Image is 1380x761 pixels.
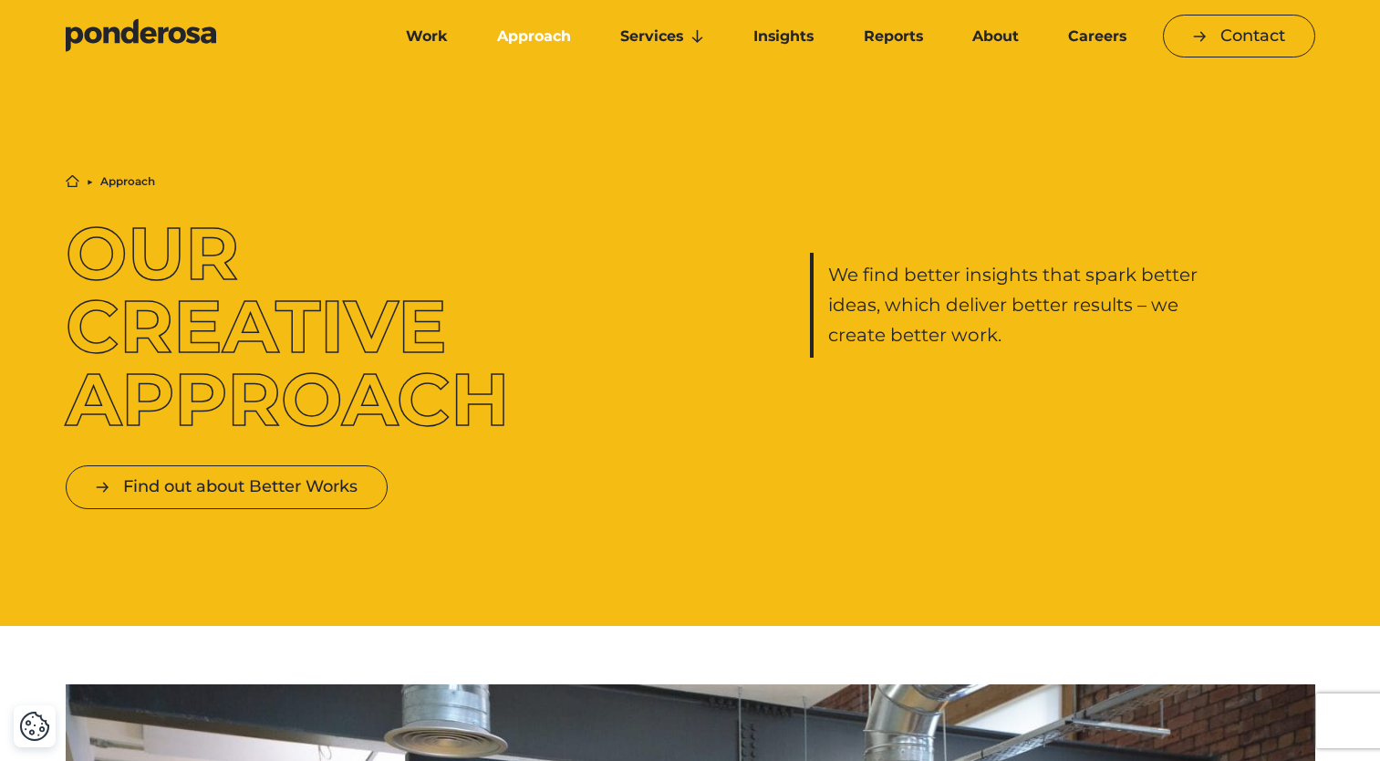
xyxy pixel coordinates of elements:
[19,711,50,742] button: Cookie Settings
[385,17,469,56] a: Work
[19,711,50,742] img: Revisit consent button
[599,17,725,56] a: Services
[951,17,1040,56] a: About
[100,176,155,187] li: Approach
[1163,15,1315,57] a: Contact
[476,17,592,56] a: Approach
[732,17,835,56] a: Insights
[87,176,93,187] li: ▶︎
[828,260,1209,350] p: We find better insights that spark better ideas, which deliver better results – we create better ...
[66,465,388,508] a: Find out about Better Works
[66,18,358,55] a: Go to homepage
[66,174,79,188] a: Home
[66,217,570,436] h1: Our Creative Approach
[843,17,944,56] a: Reports
[1047,17,1147,56] a: Careers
